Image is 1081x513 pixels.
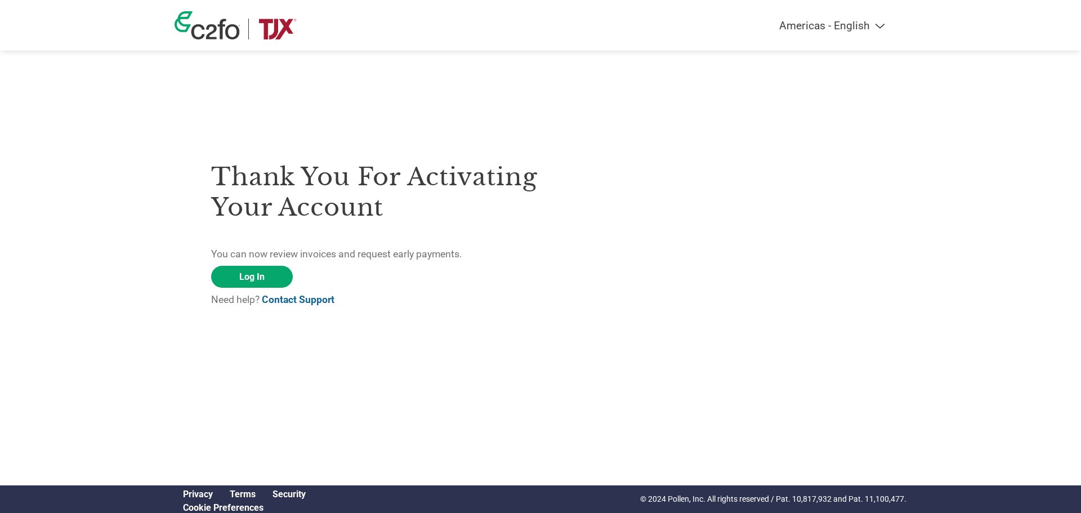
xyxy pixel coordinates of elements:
div: Open Cookie Preferences Modal [175,502,314,513]
a: Terms [230,489,256,499]
a: Security [273,489,306,499]
a: Contact Support [262,294,334,305]
p: You can now review invoices and request early payments. [211,247,540,261]
a: Privacy [183,489,213,499]
img: TJX [257,19,298,39]
a: Cookie Preferences, opens a dedicated popup modal window [183,502,263,513]
p: © 2024 Pollen, Inc. All rights reserved / Pat. 10,817,932 and Pat. 11,100,477. [640,493,906,505]
a: Log In [211,266,293,288]
p: Need help? [211,292,540,307]
h3: Thank you for activating your account [211,162,540,222]
img: c2fo logo [175,11,240,39]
